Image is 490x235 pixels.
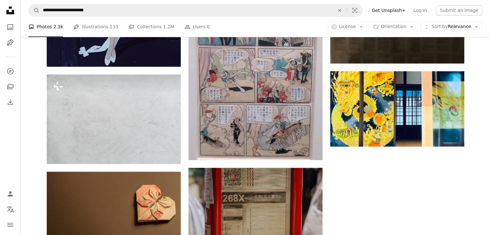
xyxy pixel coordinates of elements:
[330,106,464,111] a: A room with a large painting on the wall
[188,209,322,215] a: Bus route schedule with numbers and text.
[381,24,406,29] span: Orientation
[330,71,464,146] img: A room with a large painting on the wall
[347,4,362,16] button: Visual search
[207,23,210,31] span: 0
[339,24,356,29] span: License
[188,68,322,73] a: A comic strip with an image of a man riding a horse
[47,74,181,164] img: a white wall with a black and white clock on it
[409,5,431,15] a: Log in
[370,22,418,32] button: Orientation
[129,17,174,37] a: Collections 1.2M
[4,187,17,200] a: Log in / Sign up
[29,4,40,16] button: Search Unsplash
[420,22,482,32] button: Sort byRelevance
[73,17,118,37] a: Illustrations 133
[4,36,17,49] a: Illustrations
[4,203,17,216] button: Language
[328,22,367,32] button: License
[163,23,174,31] span: 1.2M
[4,4,17,18] a: Home — Unsplash
[4,21,17,33] a: Photos
[110,23,119,31] span: 133
[431,24,471,30] span: Relevance
[431,24,447,29] span: Sort by
[4,80,17,93] a: Collections
[185,17,210,37] a: Users 0
[368,5,409,15] a: Get Unsplash+
[4,96,17,108] a: Download History
[4,65,17,78] a: Explore
[436,5,482,15] button: Submit an image
[4,218,17,231] button: Menu
[47,116,181,122] a: a white wall with a black and white clock on it
[332,4,347,16] button: Clear
[28,4,363,17] form: Find visuals sitewide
